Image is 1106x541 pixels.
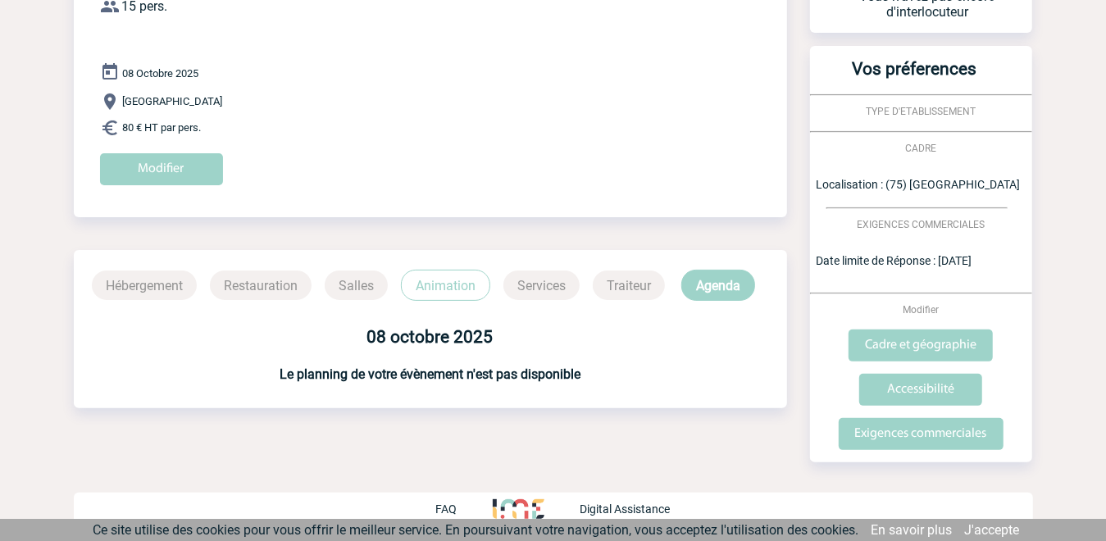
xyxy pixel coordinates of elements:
p: FAQ [435,502,457,516]
span: 08 Octobre 2025 [123,67,199,80]
p: Agenda [681,270,755,301]
p: Hébergement [92,270,197,300]
span: Localisation : (75) [GEOGRAPHIC_DATA] [817,178,1021,191]
p: Traiteur [593,270,665,300]
span: CADRE [905,143,936,154]
span: Modifier [903,304,939,316]
input: Exigences commerciales [839,418,1004,450]
p: Restauration [210,270,312,300]
p: Animation [401,270,490,301]
span: Date limite de Réponse : [DATE] [817,254,972,267]
span: 80 € HT par pers. [123,122,202,134]
span: EXIGENCES COMMERCIALES [857,219,985,230]
p: Services [503,270,580,300]
img: http://www.idealmeetingsevents.fr/ [493,499,544,519]
input: Cadre et géographie [849,330,993,361]
span: Ce site utilise des cookies pour vous offrir le meilleur service. En poursuivant votre navigation... [93,522,859,538]
input: Modifier [100,153,223,185]
b: 08 octobre 2025 [367,327,494,347]
span: TYPE D'ETABLISSEMENT [866,106,976,117]
p: Digital Assistance [580,502,671,516]
a: J'accepte [965,522,1020,538]
h3: Le planning de votre évènement n'est pas disponible [74,366,787,382]
p: Salles [325,270,388,300]
h3: Vos préferences [817,59,1013,94]
input: Accessibilité [859,374,982,406]
a: En savoir plus [872,522,953,538]
span: [GEOGRAPHIC_DATA] [123,96,223,108]
a: FAQ [435,501,493,516]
